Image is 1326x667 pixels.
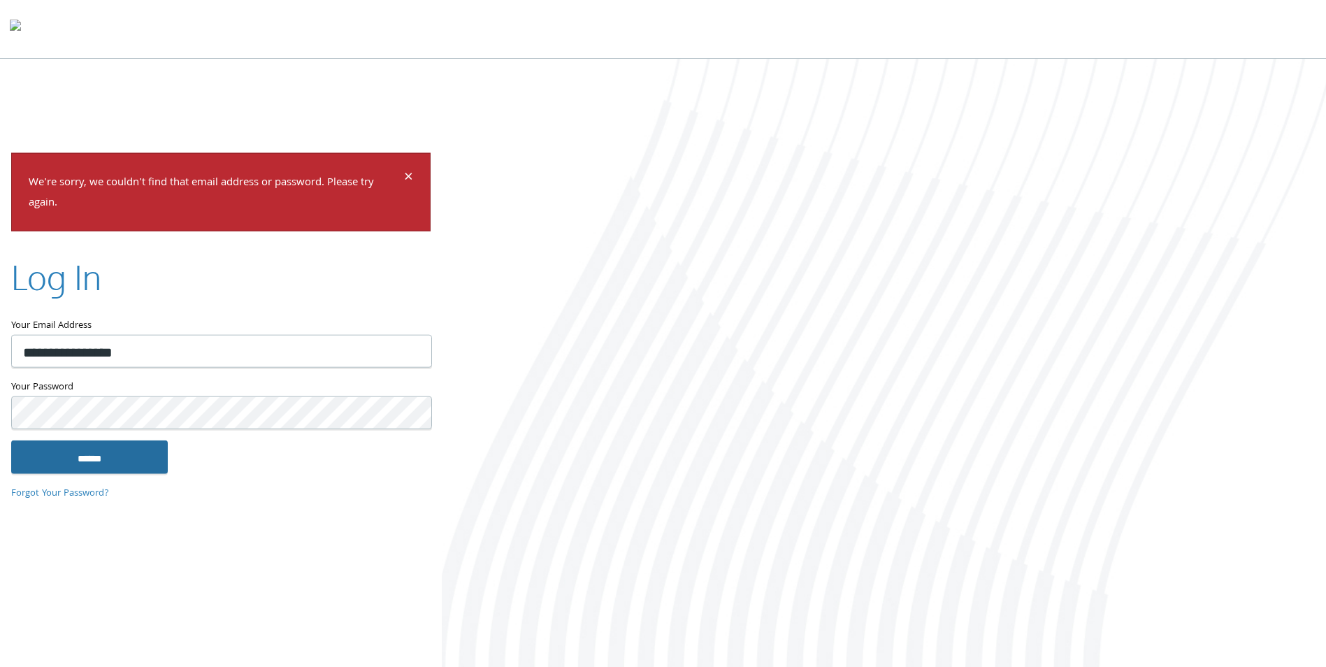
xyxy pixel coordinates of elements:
span: × [404,165,413,192]
p: We're sorry, we couldn't find that email address or password. Please try again. [29,173,402,214]
label: Your Password [11,378,431,396]
button: Dismiss alert [404,171,413,187]
h2: Log In [11,253,101,300]
a: Forgot Your Password? [11,486,109,501]
img: todyl-logo-dark.svg [10,15,21,43]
